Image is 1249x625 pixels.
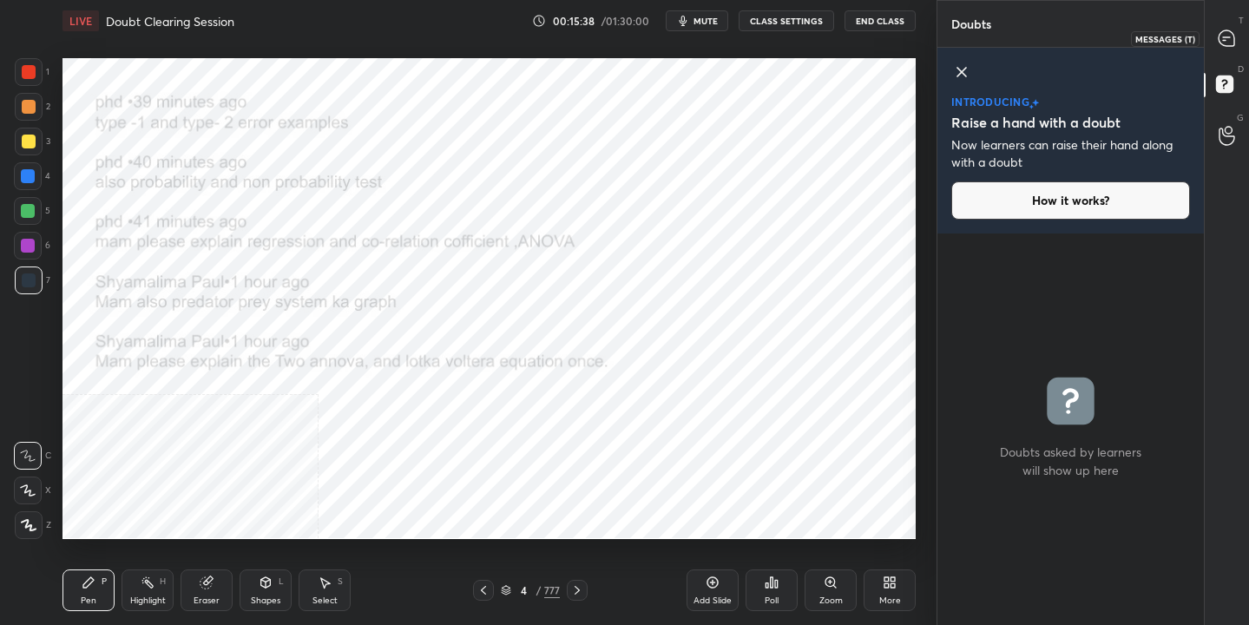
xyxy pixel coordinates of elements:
[1131,31,1200,47] div: Messages (T)
[1237,111,1244,124] p: G
[15,128,50,155] div: 3
[536,585,541,595] div: /
[62,10,99,31] div: LIVE
[951,136,1190,171] p: Now learners can raise their hand along with a doubt
[14,197,50,225] div: 5
[937,234,1204,625] div: grid
[14,162,50,190] div: 4
[845,10,916,31] button: End Class
[951,112,1121,133] h5: Raise a hand with a doubt
[15,266,50,294] div: 7
[879,596,901,605] div: More
[102,577,107,586] div: P
[15,511,51,539] div: Z
[312,596,338,605] div: Select
[14,232,50,260] div: 6
[130,596,166,605] div: Highlight
[338,577,343,586] div: S
[739,10,834,31] button: CLASS SETTINGS
[279,577,284,586] div: L
[1239,14,1244,27] p: T
[937,1,1005,47] p: Doubts
[1029,104,1034,109] img: small-star.76a44327.svg
[15,58,49,86] div: 1
[14,442,51,470] div: C
[160,577,166,586] div: H
[1238,62,1244,76] p: D
[251,596,280,605] div: Shapes
[951,181,1190,220] button: How it works?
[1032,99,1039,107] img: large-star.026637fe.svg
[544,582,560,598] div: 777
[666,10,728,31] button: mute
[515,585,532,595] div: 4
[14,477,51,504] div: X
[951,96,1029,107] p: introducing
[81,596,96,605] div: Pen
[694,596,732,605] div: Add Slide
[819,596,843,605] div: Zoom
[15,93,50,121] div: 2
[694,15,718,27] span: mute
[106,13,234,30] h4: Doubt Clearing Session
[765,596,779,605] div: Poll
[194,596,220,605] div: Eraser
